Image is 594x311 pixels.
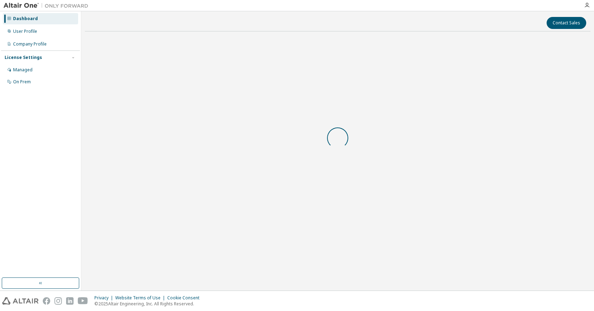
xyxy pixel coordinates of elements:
[78,297,88,305] img: youtube.svg
[13,67,33,73] div: Managed
[94,301,204,307] p: © 2025 Altair Engineering, Inc. All Rights Reserved.
[66,297,74,305] img: linkedin.svg
[94,295,115,301] div: Privacy
[5,55,42,60] div: License Settings
[167,295,204,301] div: Cookie Consent
[43,297,50,305] img: facebook.svg
[13,79,31,85] div: On Prem
[54,297,62,305] img: instagram.svg
[13,16,38,22] div: Dashboard
[2,297,39,305] img: altair_logo.svg
[4,2,92,9] img: Altair One
[115,295,167,301] div: Website Terms of Use
[13,29,37,34] div: User Profile
[547,17,586,29] button: Contact Sales
[13,41,47,47] div: Company Profile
